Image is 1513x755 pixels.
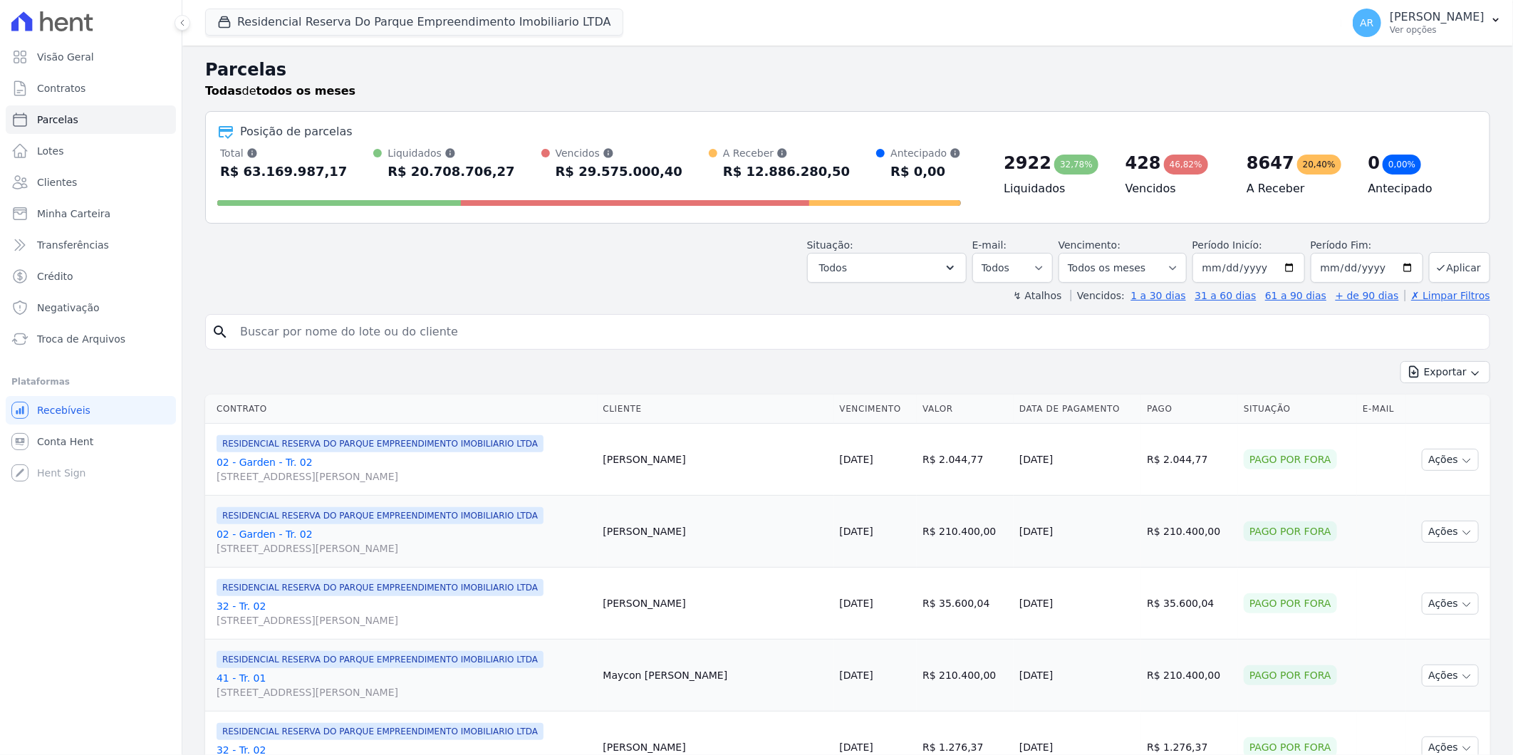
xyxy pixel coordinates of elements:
[217,723,544,740] span: RESIDENCIAL RESERVA DO PARQUE EMPREENDIMENTO IMOBILIARIO LTDA
[1265,290,1326,301] a: 61 a 90 dias
[1014,496,1141,568] td: [DATE]
[217,613,592,628] span: [STREET_ADDRESS][PERSON_NAME]
[37,332,125,346] span: Troca de Arquivos
[1247,152,1294,175] div: 8647
[1336,290,1399,301] a: + de 90 dias
[1141,395,1238,424] th: Pago
[1014,395,1141,424] th: Data de Pagamento
[220,146,347,160] div: Total
[1244,665,1337,685] div: Pago por fora
[1164,155,1208,175] div: 46,82%
[205,395,598,424] th: Contrato
[6,396,176,425] a: Recebíveis
[37,50,94,64] span: Visão Geral
[205,9,623,36] button: Residencial Reserva Do Parque Empreendimento Imobiliario LTDA
[37,238,109,252] span: Transferências
[217,579,544,596] span: RESIDENCIAL RESERVA DO PARQUE EMPREENDIMENTO IMOBILIARIO LTDA
[1244,521,1337,541] div: Pago por fora
[723,146,850,160] div: A Receber
[6,199,176,228] a: Minha Carteira
[556,146,682,160] div: Vencidos
[217,507,544,524] span: RESIDENCIAL RESERVA DO PARQUE EMPREENDIMENTO IMOBILIARIO LTDA
[890,146,961,160] div: Antecipado
[598,395,834,424] th: Cliente
[217,541,592,556] span: [STREET_ADDRESS][PERSON_NAME]
[1125,152,1161,175] div: 428
[807,239,853,251] label: Situação:
[205,57,1490,83] h2: Parcelas
[1141,424,1238,496] td: R$ 2.044,77
[1131,290,1186,301] a: 1 a 30 dias
[1244,449,1337,469] div: Pago por fora
[1390,10,1485,24] p: [PERSON_NAME]
[1422,449,1479,471] button: Ações
[232,318,1484,346] input: Buscar por nome do lote ou do cliente
[840,598,873,609] a: [DATE]
[1059,239,1121,251] label: Vencimento:
[11,373,170,390] div: Plataformas
[1422,665,1479,687] button: Ações
[1383,155,1421,175] div: 0,00%
[1004,152,1051,175] div: 2922
[217,455,592,484] a: 02 - Garden - Tr. 02[STREET_ADDRESS][PERSON_NAME]
[6,168,176,197] a: Clientes
[1390,24,1485,36] p: Ver opções
[917,640,1014,712] td: R$ 210.400,00
[37,144,64,158] span: Lotes
[217,671,592,699] a: 41 - Tr. 01[STREET_ADDRESS][PERSON_NAME]
[1247,180,1345,197] h4: A Receber
[840,526,873,537] a: [DATE]
[6,43,176,71] a: Visão Geral
[1360,18,1373,28] span: AR
[212,323,229,340] i: search
[556,160,682,183] div: R$ 29.575.000,40
[1014,640,1141,712] td: [DATE]
[1422,593,1479,615] button: Ações
[388,146,514,160] div: Liquidados
[807,253,967,283] button: Todos
[388,160,514,183] div: R$ 20.708.706,27
[37,175,77,189] span: Clientes
[1400,361,1490,383] button: Exportar
[217,435,544,452] span: RESIDENCIAL RESERVA DO PARQUE EMPREENDIMENTO IMOBILIARIO LTDA
[37,434,93,449] span: Conta Hent
[217,527,592,556] a: 02 - Garden - Tr. 02[STREET_ADDRESS][PERSON_NAME]
[1013,290,1061,301] label: ↯ Atalhos
[1141,568,1238,640] td: R$ 35.600,04
[1429,252,1490,283] button: Aplicar
[1004,180,1102,197] h4: Liquidados
[1368,180,1467,197] h4: Antecipado
[819,259,847,276] span: Todos
[217,469,592,484] span: [STREET_ADDRESS][PERSON_NAME]
[1405,290,1490,301] a: ✗ Limpar Filtros
[6,262,176,291] a: Crédito
[1341,3,1513,43] button: AR [PERSON_NAME] Ver opções
[890,160,961,183] div: R$ 0,00
[1014,424,1141,496] td: [DATE]
[37,207,110,221] span: Minha Carteira
[1244,593,1337,613] div: Pago por fora
[917,496,1014,568] td: R$ 210.400,00
[220,160,347,183] div: R$ 63.169.987,17
[37,403,90,417] span: Recebíveis
[598,496,834,568] td: [PERSON_NAME]
[6,325,176,353] a: Troca de Arquivos
[6,293,176,322] a: Negativação
[1141,640,1238,712] td: R$ 210.400,00
[256,84,356,98] strong: todos os meses
[1071,290,1125,301] label: Vencidos:
[840,741,873,753] a: [DATE]
[1125,180,1224,197] h4: Vencidos
[598,568,834,640] td: [PERSON_NAME]
[723,160,850,183] div: R$ 12.886.280,50
[6,105,176,134] a: Parcelas
[217,685,592,699] span: [STREET_ADDRESS][PERSON_NAME]
[1357,395,1406,424] th: E-mail
[205,83,355,100] p: de
[240,123,353,140] div: Posição de parcelas
[6,427,176,456] a: Conta Hent
[6,137,176,165] a: Lotes
[37,269,73,283] span: Crédito
[1368,152,1381,175] div: 0
[1311,238,1423,253] label: Período Fim:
